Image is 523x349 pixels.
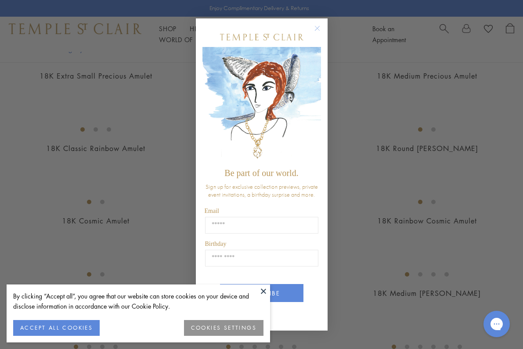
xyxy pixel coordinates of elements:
button: ACCEPT ALL COOKIES [13,320,100,336]
button: COOKIES SETTINGS [184,320,263,336]
input: Email [205,217,318,234]
span: Birthday [205,241,227,247]
img: Temple St. Clair [220,34,303,40]
div: By clicking “Accept all”, you agree that our website can store cookies on your device and disclos... [13,291,263,311]
img: c4a9eb12-d91a-4d4a-8ee0-386386f4f338.jpeg [202,47,321,164]
span: Be part of our world. [224,168,298,178]
span: Sign up for exclusive collection previews, private event invitations, a birthday surprise and more. [206,183,318,198]
span: Email [205,208,219,214]
iframe: Gorgias live chat messenger [479,308,514,340]
button: Close dialog [316,27,327,38]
